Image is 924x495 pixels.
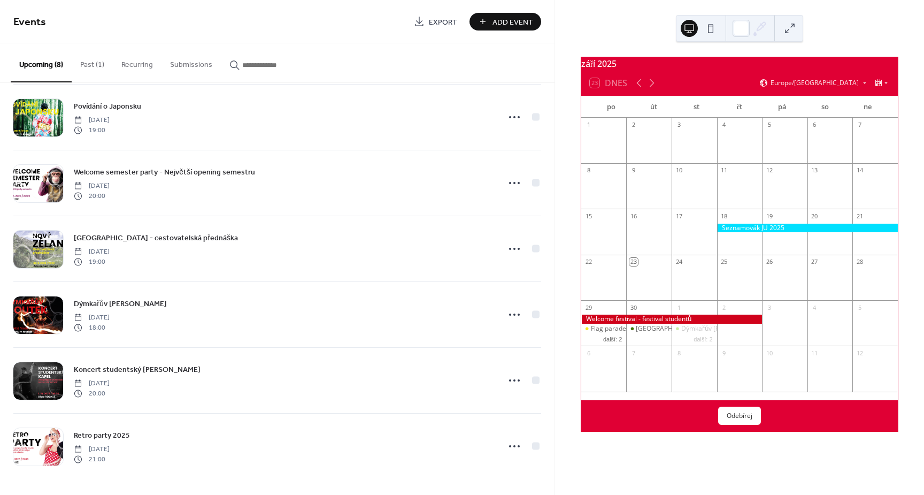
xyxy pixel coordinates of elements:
[720,349,728,357] div: 9
[629,258,637,266] div: 23
[720,258,728,266] div: 25
[74,167,255,178] span: Welcome semester party - Největší opening semestru
[675,349,683,357] div: 8
[856,258,864,266] div: 28
[765,258,773,266] div: 26
[675,166,683,174] div: 10
[74,101,141,112] span: Povídání o Japonsku
[629,212,637,220] div: 16
[584,121,592,129] div: 1
[811,258,819,266] div: 27
[74,233,238,244] span: [GEOGRAPHIC_DATA] - cestovatelská přednáška
[717,224,898,233] div: Seznamovák JU 2025
[591,324,626,333] div: Flag parade
[74,100,141,112] a: Povídání o Japonsku
[633,96,675,118] div: út
[856,212,864,220] div: 21
[675,303,683,311] div: 1
[720,303,728,311] div: 2
[720,166,728,174] div: 11
[856,166,864,174] div: 14
[629,303,637,311] div: 30
[804,96,846,118] div: so
[74,364,201,376] span: Koncert studentský [PERSON_NAME]
[675,96,718,118] div: st
[629,121,637,129] div: 2
[74,257,110,266] span: 19:00
[74,181,110,191] span: [DATE]
[584,212,592,220] div: 15
[672,324,717,333] div: Dýmkařův koutek
[811,303,819,311] div: 4
[629,349,637,357] div: 7
[675,258,683,266] div: 24
[13,12,46,33] span: Events
[74,232,238,244] a: [GEOGRAPHIC_DATA] - cestovatelská přednáška
[856,349,864,357] div: 12
[765,303,773,311] div: 3
[469,13,541,31] button: Add Event
[629,166,637,174] div: 9
[581,315,762,324] div: Welcome festival - festival studentů
[626,324,672,333] div: Nový Zéland - cestovatelská přednáška
[771,80,859,86] span: Europe/[GEOGRAPHIC_DATA]
[590,96,633,118] div: po
[856,121,864,129] div: 7
[811,121,819,129] div: 6
[675,121,683,129] div: 3
[675,212,683,220] div: 17
[718,96,761,118] div: čt
[74,116,110,125] span: [DATE]
[74,363,201,376] a: Koncert studentský [PERSON_NAME]
[765,349,773,357] div: 10
[74,125,110,135] span: 19:00
[74,191,110,201] span: 20:00
[74,313,110,323] span: [DATE]
[584,303,592,311] div: 29
[811,349,819,357] div: 11
[74,430,130,441] span: Retro party 2025
[74,454,110,464] span: 21:00
[74,298,166,310] a: Dýmkařův [PERSON_NAME]
[599,334,626,343] button: další: 2
[161,43,221,81] button: Submissions
[429,17,457,28] span: Export
[584,258,592,266] div: 22
[811,166,819,174] div: 13
[74,299,166,310] span: Dýmkařův [PERSON_NAME]
[11,43,72,82] button: Upcoming (8)
[846,96,889,118] div: ne
[113,43,161,81] button: Recurring
[74,323,110,332] span: 18:00
[584,349,592,357] div: 6
[856,303,864,311] div: 5
[581,57,898,70] div: září 2025
[811,212,819,220] div: 20
[72,43,113,81] button: Past (1)
[720,121,728,129] div: 4
[74,445,110,454] span: [DATE]
[689,334,717,343] button: další: 2
[406,13,465,31] a: Export
[720,212,728,220] div: 18
[74,166,255,178] a: Welcome semester party - Největší opening semestru
[492,17,533,28] span: Add Event
[765,166,773,174] div: 12
[765,121,773,129] div: 5
[765,212,773,220] div: 19
[636,324,780,333] div: [GEOGRAPHIC_DATA] - cestovatelská přednáška
[74,247,110,257] span: [DATE]
[584,166,592,174] div: 8
[581,324,627,333] div: Flag parade
[718,407,761,425] button: Odebírej
[761,96,804,118] div: pá
[74,389,110,398] span: 20:00
[74,429,130,441] a: Retro party 2025
[681,324,764,333] div: Dýmkařův [PERSON_NAME]
[74,379,110,389] span: [DATE]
